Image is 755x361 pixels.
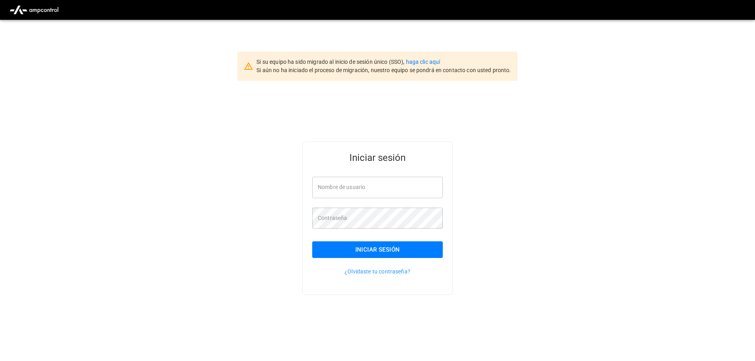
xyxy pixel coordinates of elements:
button: Iniciar sesión [312,241,443,258]
a: haga clic aquí [406,59,440,65]
span: Si su equipo ha sido migrado al inicio de sesión único (SSO), [256,59,406,65]
p: ¿Olvidaste tu contraseña? [312,267,443,275]
img: ampcontrol.io logo [6,2,62,17]
h5: Iniciar sesión [312,151,443,164]
span: Si aún no ha iniciado el proceso de migración, nuestro equipo se pondrá en contacto con usted pro... [256,67,511,73]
